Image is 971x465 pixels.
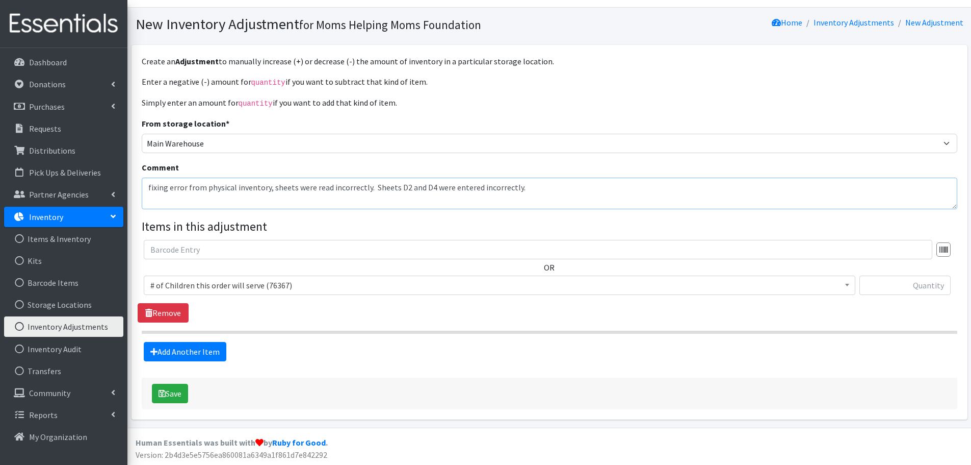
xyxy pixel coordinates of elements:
[4,184,123,205] a: Partner Agencies
[4,427,123,447] a: My Organization
[4,162,123,183] a: Pick Ups & Deliveries
[144,276,855,295] span: # of Children this order will serve (76367)
[4,361,123,381] a: Transfers
[142,55,957,67] p: Create an to manually increase (+) or decrease (-) the amount of inventory in a particular storag...
[142,117,229,130] label: From storage location
[4,96,123,117] a: Purchases
[4,52,123,72] a: Dashboard
[142,217,957,236] legend: Items in this adjustment
[144,240,932,259] input: Barcode Entry
[813,17,894,28] a: Inventory Adjustments
[142,96,957,109] p: Simply enter an amount for if you want to add that kind of item.
[251,79,285,87] code: quantity
[29,57,67,67] p: Dashboard
[4,405,123,425] a: Reports
[150,278,849,292] span: # of Children this order will serve (76367)
[144,342,226,361] a: Add Another Item
[544,261,555,274] label: OR
[4,229,123,249] a: Items & Inventory
[142,161,179,174] label: Comment
[299,17,481,32] small: for Moms Helping Moms Foundation
[152,384,188,403] button: Save
[905,17,963,28] a: New Adjustment
[29,124,61,134] p: Requests
[226,118,229,129] abbr: required
[4,207,123,227] a: Inventory
[29,79,66,89] p: Donations
[138,303,189,323] a: Remove
[136,15,546,33] h1: New Inventory Adjustment
[4,118,123,139] a: Requests
[4,7,123,41] img: HumanEssentials
[29,102,65,112] p: Purchases
[4,273,123,293] a: Barcode Items
[4,316,123,337] a: Inventory Adjustments
[272,437,326,448] a: Ruby for Good
[142,76,957,88] p: Enter a negative (-) amount for if you want to subtract that kind of item.
[29,410,58,420] p: Reports
[136,437,328,448] strong: Human Essentials was built with by .
[239,100,273,108] code: quantity
[859,276,951,295] input: Quantity
[4,74,123,94] a: Donations
[4,295,123,315] a: Storage Locations
[175,56,219,66] strong: Adjustment
[4,383,123,403] a: Community
[136,450,327,460] span: Version: 2b4d3e5e5756ea860081a6349a1f861d7e842292
[772,17,802,28] a: Home
[29,145,75,156] p: Distributions
[29,167,101,178] p: Pick Ups & Deliveries
[29,432,87,442] p: My Organization
[29,189,89,200] p: Partner Agencies
[4,251,123,271] a: Kits
[29,212,63,222] p: Inventory
[4,339,123,359] a: Inventory Audit
[4,140,123,161] a: Distributions
[29,388,70,398] p: Community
